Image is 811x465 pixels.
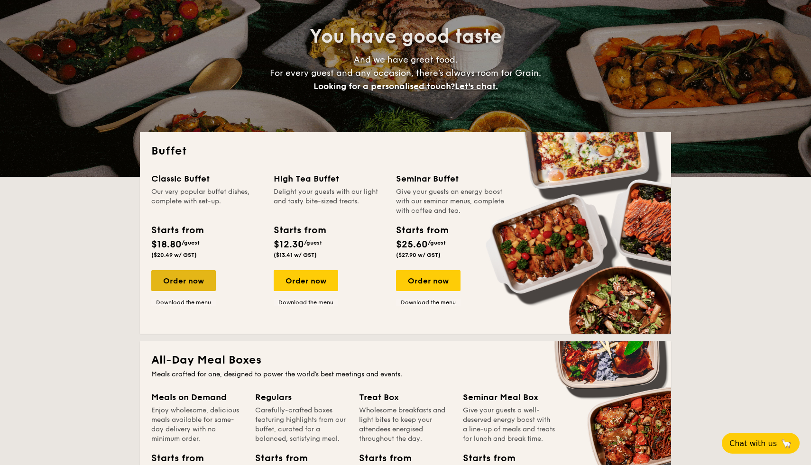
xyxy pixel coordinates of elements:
div: Starts from [151,223,203,237]
span: 🦙 [781,438,792,449]
div: Meals on Demand [151,391,244,404]
div: Order now [396,270,461,291]
span: $18.80 [151,239,182,250]
div: Classic Buffet [151,172,262,185]
div: Seminar Meal Box [463,391,555,404]
div: Order now [274,270,338,291]
span: Let's chat. [455,81,498,91]
h2: All-Day Meal Boxes [151,353,660,368]
span: And we have great food. For every guest and any occasion, there’s always room for Grain. [270,55,541,91]
span: /guest [182,239,200,246]
span: ($13.41 w/ GST) [274,252,317,258]
span: Looking for a personalised touch? [313,81,455,91]
h2: Buffet [151,144,660,159]
span: $12.30 [274,239,304,250]
div: Carefully-crafted boxes featuring highlights from our buffet, curated for a balanced, satisfying ... [255,406,348,444]
div: Meals crafted for one, designed to power the world's best meetings and events. [151,370,660,379]
span: Chat with us [729,439,777,448]
div: High Tea Buffet [274,172,385,185]
span: ($20.49 w/ GST) [151,252,197,258]
span: /guest [304,239,322,246]
div: Regulars [255,391,348,404]
span: ($27.90 w/ GST) [396,252,441,258]
div: Starts from [274,223,325,237]
div: Starts from [396,223,448,237]
div: Wholesome breakfasts and light bites to keep your attendees energised throughout the day. [359,406,452,444]
a: Download the menu [151,299,216,306]
span: $25.60 [396,239,428,250]
div: Order now [151,270,216,291]
div: Delight your guests with our light and tasty bite-sized treats. [274,187,385,216]
a: Download the menu [396,299,461,306]
div: Treat Box [359,391,452,404]
div: Give your guests an energy boost with our seminar menus, complete with coffee and tea. [396,187,507,216]
div: Our very popular buffet dishes, complete with set-up. [151,187,262,216]
div: Seminar Buffet [396,172,507,185]
div: Give your guests a well-deserved energy boost with a line-up of meals and treats for lunch and br... [463,406,555,444]
button: Chat with us🦙 [722,433,800,454]
div: Enjoy wholesome, delicious meals available for same-day delivery with no minimum order. [151,406,244,444]
a: Download the menu [274,299,338,306]
span: /guest [428,239,446,246]
span: You have good taste [310,25,502,48]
